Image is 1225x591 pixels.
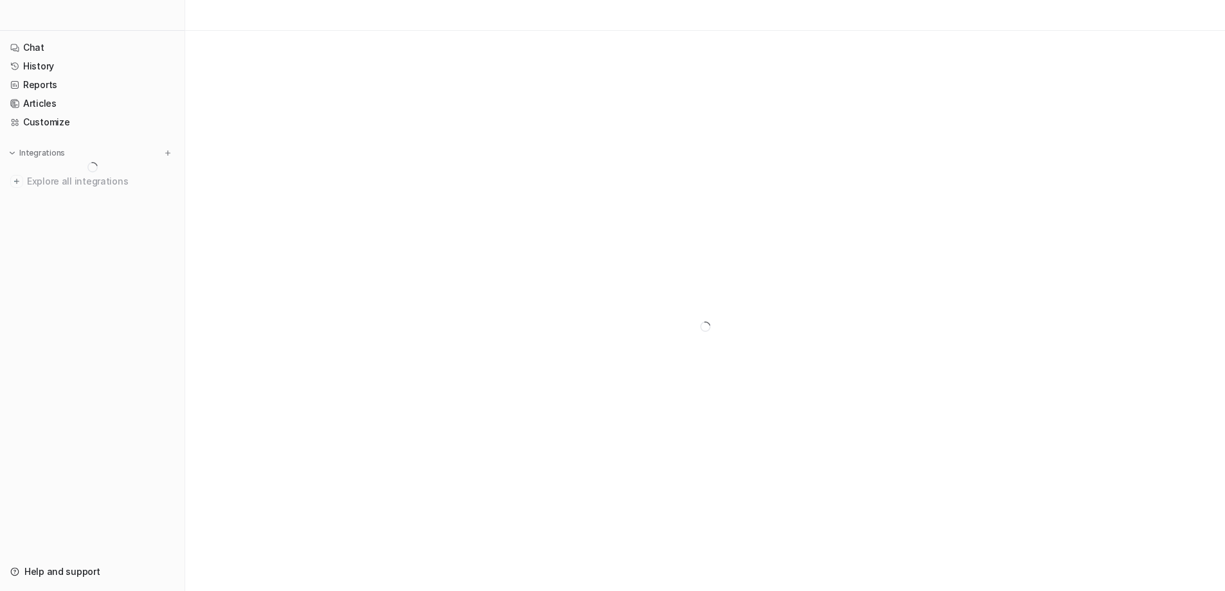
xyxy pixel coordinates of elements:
[19,148,65,158] p: Integrations
[5,113,179,131] a: Customize
[8,149,17,158] img: expand menu
[5,39,179,57] a: Chat
[5,147,69,159] button: Integrations
[5,172,179,190] a: Explore all integrations
[5,76,179,94] a: Reports
[5,95,179,113] a: Articles
[163,149,172,158] img: menu_add.svg
[27,171,174,192] span: Explore all integrations
[5,563,179,581] a: Help and support
[10,175,23,188] img: explore all integrations
[5,57,179,75] a: History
